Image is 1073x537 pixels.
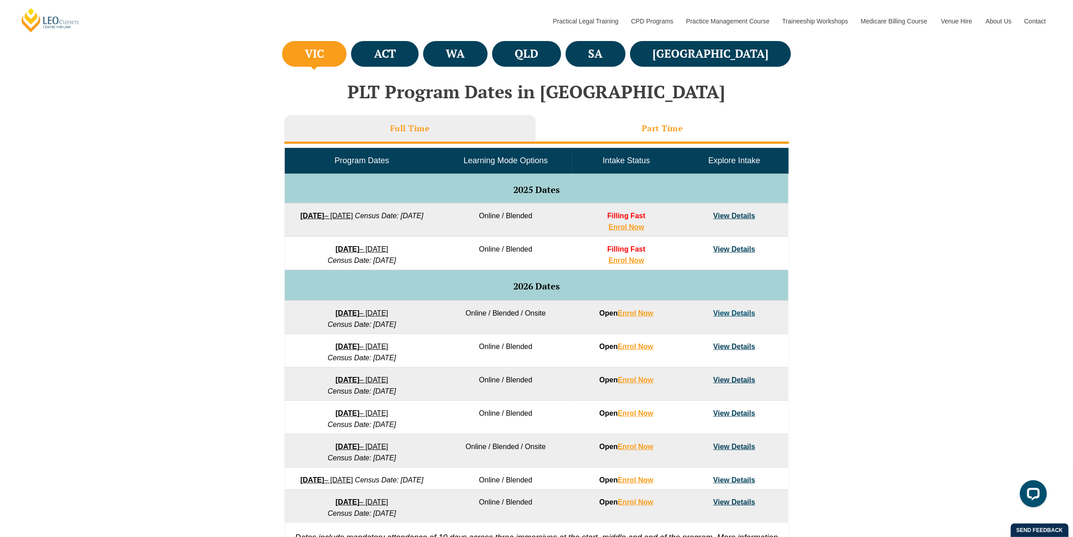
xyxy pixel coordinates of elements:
[336,443,388,450] a: [DATE]– [DATE]
[934,2,979,41] a: Venue Hire
[305,46,324,61] h4: VIC
[599,476,653,484] strong: Open
[854,2,934,41] a: Medicare Billing Course
[713,443,755,450] a: View Details
[513,184,560,196] span: 2025 Dates
[336,343,360,350] strong: [DATE]
[599,498,653,506] strong: Open
[336,376,360,384] strong: [DATE]
[328,421,396,428] em: Census Date: [DATE]
[336,309,360,317] strong: [DATE]
[446,46,465,61] h4: WA
[515,46,538,61] h4: QLD
[713,212,755,220] a: View Details
[439,334,572,367] td: Online / Blended
[20,7,80,33] a: [PERSON_NAME] Centre for Law
[618,409,653,417] a: Enrol Now
[328,387,396,395] em: Census Date: [DATE]
[513,280,560,292] span: 2026 Dates
[713,376,755,384] a: View Details
[618,309,653,317] a: Enrol Now
[328,321,396,328] em: Census Date: [DATE]
[599,343,653,350] strong: Open
[618,443,653,450] a: Enrol Now
[336,498,360,506] strong: [DATE]
[280,82,794,101] h2: PLT Program Dates in [GEOGRAPHIC_DATA]
[608,223,644,231] a: Enrol Now
[464,156,548,165] span: Learning Mode Options
[390,123,430,133] h3: Full Time
[300,212,324,220] strong: [DATE]
[439,468,572,490] td: Online / Blended
[653,46,768,61] h4: [GEOGRAPHIC_DATA]
[439,203,572,237] td: Online / Blended
[618,343,653,350] a: Enrol Now
[355,476,424,484] em: Census Date: [DATE]
[618,498,653,506] a: Enrol Now
[708,156,760,165] span: Explore Intake
[713,309,755,317] a: View Details
[336,343,388,350] a: [DATE]– [DATE]
[355,212,424,220] em: Census Date: [DATE]
[336,309,388,317] a: [DATE]– [DATE]
[776,2,854,41] a: Traineeship Workshops
[336,498,388,506] a: [DATE]– [DATE]
[680,2,776,41] a: Practice Management Course
[713,409,755,417] a: View Details
[546,2,625,41] a: Practical Legal Training
[713,476,755,484] a: View Details
[599,409,653,417] strong: Open
[439,237,572,270] td: Online / Blended
[328,509,396,517] em: Census Date: [DATE]
[336,443,360,450] strong: [DATE]
[374,46,396,61] h4: ACT
[336,376,388,384] a: [DATE]– [DATE]
[607,212,645,220] span: Filling Fast
[599,309,653,317] strong: Open
[713,343,755,350] a: View Details
[1013,477,1050,514] iframe: LiveChat chat widget
[336,245,360,253] strong: [DATE]
[1018,2,1053,41] a: Contact
[599,443,653,450] strong: Open
[439,367,572,401] td: Online / Blended
[328,354,396,362] em: Census Date: [DATE]
[607,245,645,253] span: Filling Fast
[300,212,353,220] a: [DATE]– [DATE]
[608,257,644,264] a: Enrol Now
[713,498,755,506] a: View Details
[713,245,755,253] a: View Details
[336,409,388,417] a: [DATE]– [DATE]
[439,490,572,523] td: Online / Blended
[979,2,1018,41] a: About Us
[300,476,324,484] strong: [DATE]
[439,434,572,468] td: Online / Blended / Onsite
[603,156,650,165] span: Intake Status
[334,156,389,165] span: Program Dates
[618,476,653,484] a: Enrol Now
[618,376,653,384] a: Enrol Now
[336,409,360,417] strong: [DATE]
[588,46,603,61] h4: SA
[624,2,679,41] a: CPD Programs
[300,476,353,484] a: [DATE]– [DATE]
[336,245,388,253] a: [DATE]– [DATE]
[642,123,683,133] h3: Part Time
[599,376,653,384] strong: Open
[439,401,572,434] td: Online / Blended
[439,301,572,334] td: Online / Blended / Onsite
[328,257,396,264] em: Census Date: [DATE]
[328,454,396,462] em: Census Date: [DATE]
